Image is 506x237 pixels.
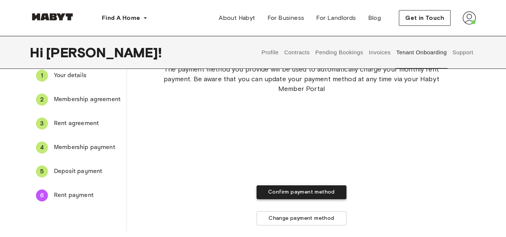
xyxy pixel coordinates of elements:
[36,70,48,82] div: 1
[314,36,364,69] button: Pending Bookings
[368,36,391,69] button: Invoices
[102,13,140,22] span: Find A Home
[257,185,346,199] button: Confirm payment method
[257,211,346,226] button: Change payment method
[30,13,75,21] img: Habyt
[399,10,451,26] button: Get in Touch
[36,142,48,154] div: 4
[30,91,127,109] div: 2Membership agreement
[316,13,356,22] span: For Landlords
[151,64,452,94] span: The payment method you provide will be used to automatically charge your monthly rent payment. Be...
[213,10,261,25] a: About Habyt
[54,119,121,128] span: Rent agreement
[219,13,255,22] span: About Habyt
[54,191,121,200] span: Rent payment
[36,118,48,130] div: 3
[54,167,121,176] span: Deposit payment
[54,143,121,152] span: Membership payment
[267,13,304,22] span: For Business
[36,189,48,201] div: 6
[30,162,127,180] div: 5Deposit payment
[463,11,476,25] img: avatar
[405,13,444,22] span: Get in Touch
[451,36,474,69] button: Support
[261,36,280,69] button: Profile
[30,45,46,60] span: Hi
[54,71,121,80] span: Your details
[225,104,378,175] iframe: Secure payment input frame
[259,36,476,69] div: user profile tabs
[36,94,48,106] div: 2
[368,13,381,22] span: Blog
[283,36,310,69] button: Contracts
[30,67,127,85] div: 1Your details
[36,165,48,177] div: 5
[30,139,127,157] div: 4Membership payment
[30,186,127,204] div: 6Rent payment
[261,10,310,25] a: For Business
[54,95,121,104] span: Membership agreement
[96,10,154,25] button: Find A Home
[310,10,362,25] a: For Landlords
[396,36,448,69] button: Tenant Onboarding
[30,115,127,133] div: 3Rent agreement
[362,10,387,25] a: Blog
[46,45,162,60] span: [PERSON_NAME] !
